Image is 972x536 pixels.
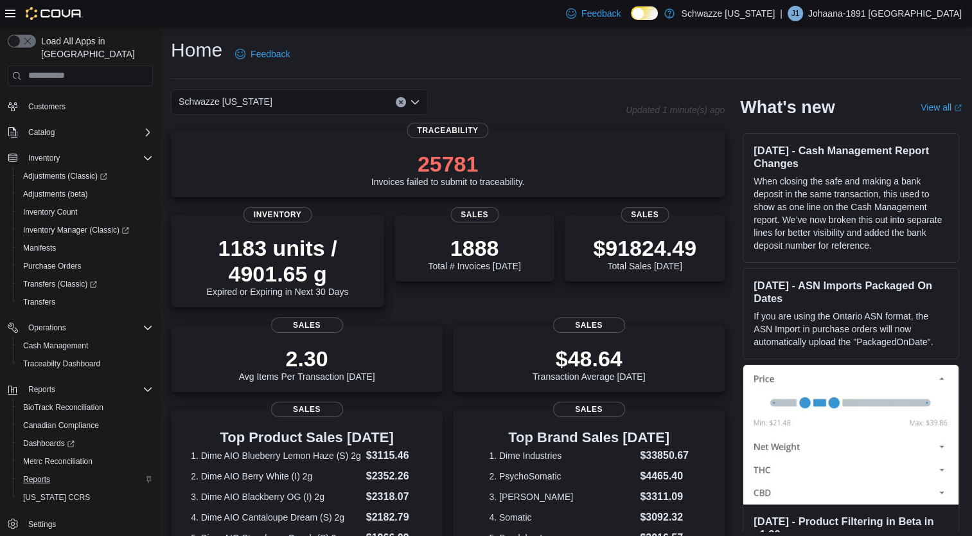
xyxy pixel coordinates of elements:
[13,337,158,355] button: Cash Management
[23,261,82,271] span: Purchase Orders
[23,402,103,413] span: BioTrack Reconciliation
[23,99,71,114] a: Customers
[640,469,689,484] dd: $4465.40
[18,258,87,274] a: Purchase Orders
[450,207,499,222] span: Sales
[26,7,83,20] img: Cova
[23,320,71,335] button: Operations
[13,470,158,488] button: Reports
[18,204,83,220] a: Inventory Count
[28,153,60,163] span: Inventory
[18,338,153,353] span: Cash Management
[428,235,520,271] div: Total # Invoices [DATE]
[13,275,158,293] a: Transfers (Classic)
[28,323,66,333] span: Operations
[13,398,158,416] button: BioTrack Reconciliation
[640,510,689,525] dd: $3092.32
[621,207,669,222] span: Sales
[23,420,99,431] span: Canadian Compliance
[23,517,61,532] a: Settings
[754,144,948,170] h3: [DATE] - Cash Management Report Changes
[788,6,803,21] div: Johaana-1891 Gonzales
[921,102,962,112] a: View allExternal link
[181,235,374,287] p: 1183 units / 4901.65 g
[410,97,420,107] button: Open list of options
[239,346,375,382] div: Avg Items Per Transaction [DATE]
[18,356,105,371] a: Traceabilty Dashboard
[230,41,295,67] a: Feedback
[3,514,158,533] button: Settings
[23,474,50,485] span: Reports
[23,297,55,307] span: Transfers
[18,294,60,310] a: Transfers
[271,402,343,417] span: Sales
[23,150,153,166] span: Inventory
[271,317,343,333] span: Sales
[13,185,158,203] button: Adjustments (beta)
[18,204,153,220] span: Inventory Count
[396,97,406,107] button: Clear input
[23,279,97,289] span: Transfers (Classic)
[191,449,361,462] dt: 1. Dime AIO Blueberry Lemon Haze (S) 2g
[23,382,153,397] span: Reports
[681,6,775,21] p: Schwazze [US_STATE]
[28,127,55,138] span: Catalog
[18,186,93,202] a: Adjustments (beta)
[489,511,635,524] dt: 4. Somatic
[13,221,158,239] a: Inventory Manager (Classic)
[366,469,423,484] dd: $2352.26
[533,346,646,371] p: $48.64
[13,434,158,452] a: Dashboards
[23,207,78,217] span: Inventory Count
[18,454,153,469] span: Metrc Reconciliation
[23,171,107,181] span: Adjustments (Classic)
[18,168,112,184] a: Adjustments (Classic)
[23,320,153,335] span: Operations
[533,346,646,382] div: Transaction Average [DATE]
[366,448,423,463] dd: $3115.46
[3,149,158,167] button: Inventory
[18,436,80,451] a: Dashboards
[366,510,423,525] dd: $2182.79
[28,519,56,530] span: Settings
[754,175,948,252] p: When closing the safe and making a bank deposit in the same transaction, this used to show as one...
[780,6,782,21] p: |
[23,225,129,235] span: Inventory Manager (Classic)
[593,235,696,261] p: $91824.49
[243,207,312,222] span: Inventory
[13,488,158,506] button: [US_STATE] CCRS
[808,6,962,21] p: Johaana-1891 [GEOGRAPHIC_DATA]
[239,346,375,371] p: 2.30
[18,240,61,256] a: Manifests
[13,257,158,275] button: Purchase Orders
[18,418,104,433] a: Canadian Compliance
[23,341,88,351] span: Cash Management
[28,384,55,395] span: Reports
[18,436,153,451] span: Dashboards
[179,94,272,109] span: Schwazze [US_STATE]
[371,151,525,187] div: Invoices failed to submit to traceability.
[18,222,153,238] span: Inventory Manager (Classic)
[954,104,962,112] svg: External link
[191,430,423,445] h3: Top Product Sales [DATE]
[23,125,60,140] button: Catalog
[3,123,158,141] button: Catalog
[23,125,153,140] span: Catalog
[13,293,158,311] button: Transfers
[489,430,689,445] h3: Top Brand Sales [DATE]
[18,490,95,505] a: [US_STATE] CCRS
[553,317,625,333] span: Sales
[18,356,153,371] span: Traceabilty Dashboard
[13,452,158,470] button: Metrc Reconciliation
[631,6,658,20] input: Dark Mode
[13,416,158,434] button: Canadian Compliance
[23,150,65,166] button: Inventory
[191,490,361,503] dt: 3. Dime AIO Blackberry OG (I) 2g
[428,235,520,261] p: 1888
[36,35,153,60] span: Load All Apps in [GEOGRAPHIC_DATA]
[18,400,153,415] span: BioTrack Reconciliation
[23,98,153,114] span: Customers
[740,97,835,118] h2: What's new
[23,492,90,503] span: [US_STATE] CCRS
[18,276,153,292] span: Transfers (Classic)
